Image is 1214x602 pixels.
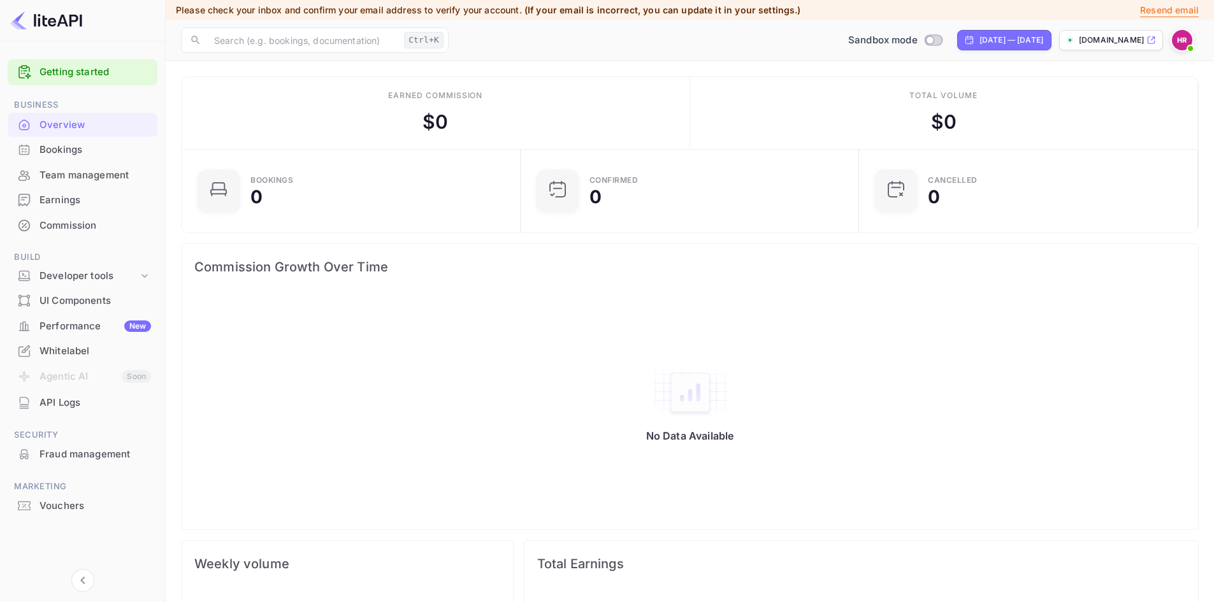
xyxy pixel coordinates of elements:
[8,163,157,187] a: Team management
[40,193,151,208] div: Earnings
[1172,30,1192,50] img: Hugo Ruano
[40,168,151,183] div: Team management
[8,339,157,364] div: Whitelabel
[40,219,151,233] div: Commission
[537,554,1185,574] span: Total Earnings
[40,143,151,157] div: Bookings
[589,176,639,184] div: Confirmed
[8,391,157,415] div: API Logs
[8,113,157,138] div: Overview
[423,108,448,136] div: $ 0
[848,33,918,48] span: Sandbox mode
[8,494,157,519] div: Vouchers
[40,344,151,359] div: Whitelabel
[8,113,157,136] a: Overview
[1140,3,1199,17] p: Resend email
[652,366,728,419] img: empty-state-table2.svg
[8,188,157,211] a: Earnings
[40,319,151,334] div: Performance
[8,138,157,162] div: Bookings
[194,257,1185,277] span: Commission Growth Over Time
[8,314,157,339] div: PerformanceNew
[8,480,157,494] span: Marketing
[8,428,157,442] span: Security
[8,59,157,85] div: Getting started
[194,554,500,574] span: Weekly volume
[206,27,399,53] input: Search (e.g. bookings, documentation)
[8,188,157,213] div: Earnings
[928,176,978,184] div: CANCELLED
[40,118,151,133] div: Overview
[8,250,157,264] span: Build
[928,188,940,206] div: 0
[1079,34,1144,46] p: [DOMAIN_NAME]
[250,188,263,206] div: 0
[8,314,157,338] a: PerformanceNew
[8,289,157,312] a: UI Components
[524,4,801,15] span: (If your email is incorrect, you can update it in your settings.)
[8,339,157,362] a: Whitelabel
[589,188,602,206] div: 0
[8,213,157,237] a: Commission
[957,30,1051,50] div: Click to change the date range period
[931,108,957,136] div: $ 0
[8,442,157,466] a: Fraud management
[8,289,157,313] div: UI Components
[124,320,151,332] div: New
[8,163,157,188] div: Team management
[404,32,444,48] div: Ctrl+K
[40,396,151,410] div: API Logs
[388,90,482,101] div: Earned commission
[646,429,734,442] p: No Data Available
[40,499,151,513] div: Vouchers
[8,138,157,161] a: Bookings
[8,98,157,112] span: Business
[40,447,151,462] div: Fraud management
[40,269,138,283] div: Developer tools
[40,294,151,308] div: UI Components
[8,442,157,467] div: Fraud management
[843,33,947,48] div: Switch to Production mode
[40,65,151,80] a: Getting started
[8,213,157,238] div: Commission
[909,90,978,101] div: Total volume
[71,569,94,592] button: Collapse navigation
[8,391,157,414] a: API Logs
[176,4,522,15] span: Please check your inbox and confirm your email address to verify your account.
[250,176,293,184] div: Bookings
[10,10,82,31] img: LiteAPI logo
[8,494,157,517] a: Vouchers
[8,265,157,287] div: Developer tools
[979,34,1043,46] div: [DATE] — [DATE]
